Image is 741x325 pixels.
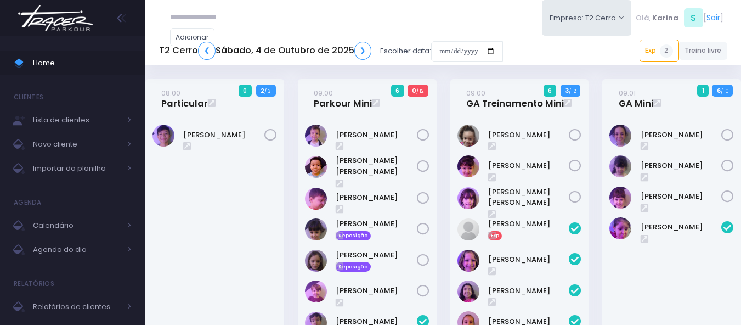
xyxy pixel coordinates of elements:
a: 09:00Parkour Mini [314,87,372,109]
div: Escolher data: [159,38,503,64]
a: Exp2 [640,40,679,61]
span: Karina [652,13,678,24]
img: Helena de Oliveira Mendonça [609,125,631,147]
strong: 3 [565,86,569,95]
a: 08:00Particular [161,87,208,109]
img: Giovanna Silveira Barp [457,281,479,302]
span: Relatórios de clientes [33,300,121,314]
span: Calendário [33,218,121,233]
img: Antonella Chinellato Pacheco do Amaral [457,218,479,240]
span: Home [33,56,132,70]
small: / 3 [264,88,271,94]
a: [PERSON_NAME] [488,160,569,171]
span: Lista de clientes [33,113,121,127]
small: 09:00 [466,88,485,98]
h4: Relatórios [14,273,54,295]
img: Luna de Barros Guerinaud [457,187,479,209]
strong: 2 [261,86,264,95]
img: Lucas Vidal [305,188,327,210]
a: [PERSON_NAME] [PERSON_NAME] [336,155,417,177]
a: [PERSON_NAME] [PERSON_NAME] [488,187,569,208]
strong: 6 [717,86,721,95]
a: [PERSON_NAME] [336,285,417,296]
a: [PERSON_NAME] [336,192,417,203]
small: / 12 [416,88,423,94]
img: Maya Ribeiro Martins [305,250,327,272]
a: [PERSON_NAME] [183,130,264,141]
span: 6 [391,85,404,97]
small: 09:01 [619,88,636,98]
a: [PERSON_NAME] [336,218,417,229]
a: [PERSON_NAME] [336,250,417,261]
img: Gabriel Afonso Frisch [305,125,327,147]
span: 2 [660,44,673,58]
a: Adicionar [170,28,215,46]
img: Antonella sousa bertanha [457,125,479,147]
img: Laura Ximenes Zanini [609,187,631,209]
a: 09:01GA Mini [619,87,653,109]
img: Pedro Peloso [305,281,327,302]
span: 0 [239,85,252,97]
span: S [684,8,703,27]
img: Maria Ribeiro Martins [305,218,327,240]
div: [ ] [631,5,727,30]
a: [PERSON_NAME] [488,254,569,265]
img: Isabela Sanseverino Curvo Candido Lima [609,155,631,177]
small: 08:00 [161,88,180,98]
span: Reposição [336,231,371,241]
span: Importar da planilha [33,161,121,176]
a: Treino livre [679,42,728,60]
a: ❯ [354,42,372,60]
a: [PERSON_NAME] [641,160,722,171]
span: 1 [697,85,709,97]
a: [PERSON_NAME] [641,222,722,233]
span: Agenda do dia [33,243,121,257]
img: Beatriz Gelber de Azevedo [609,217,631,239]
img: Beatriz Giometti [457,250,479,272]
h4: Agenda [14,192,42,214]
a: [PERSON_NAME] [488,130,569,141]
h5: T2 Cerro Sábado, 4 de Outubro de 2025 [159,42,371,60]
small: 09:00 [314,88,333,98]
a: 09:00GA Treinamento Mini [466,87,564,109]
a: Sair [706,12,720,24]
span: Novo cliente [33,137,121,152]
span: 6 [544,85,557,97]
a: [PERSON_NAME] [488,285,569,296]
img: Albert Hong [152,125,174,147]
span: Reposição [336,262,371,272]
a: [PERSON_NAME] [641,130,722,141]
a: [PERSON_NAME] [488,218,569,229]
h4: Clientes [14,86,43,108]
small: / 12 [569,88,576,94]
span: Olá, [636,13,651,24]
img: Isabela Araújo Girotto [457,155,479,177]
small: / 10 [721,88,728,94]
img: Leonardo Ito Bueno Ramos [305,156,327,178]
a: [PERSON_NAME] [336,130,417,141]
a: [PERSON_NAME] [641,191,722,202]
strong: 0 [412,86,416,95]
